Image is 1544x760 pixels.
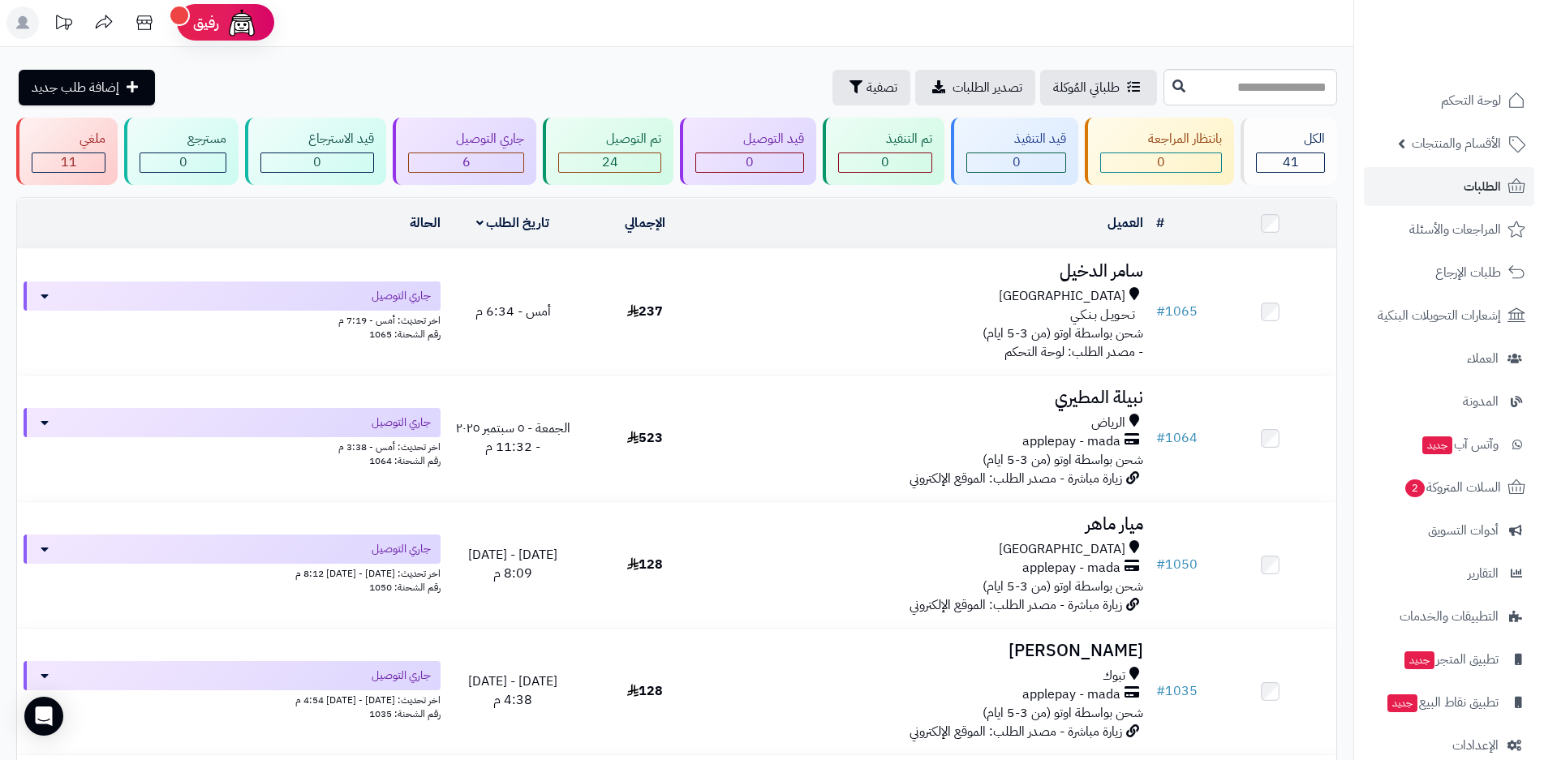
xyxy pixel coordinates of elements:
span: تـحـويـل بـنـكـي [1070,306,1135,324]
a: الطلبات [1364,167,1534,206]
a: الإجمالي [625,213,665,233]
span: رقم الشحنة: 1064 [369,453,441,468]
span: إشعارات التحويلات البنكية [1378,304,1501,327]
a: التقارير [1364,554,1534,593]
a: تطبيق المتجرجديد [1364,640,1534,679]
span: 0 [1013,152,1021,172]
a: تطبيق نقاط البيعجديد [1364,683,1534,722]
span: زيارة مباشرة - مصدر الطلب: الموقع الإلكتروني [910,722,1122,741]
span: الرياض [1091,414,1125,432]
span: [DATE] - [DATE] 4:38 م [468,672,557,710]
span: التقارير [1468,562,1499,585]
a: العملاء [1364,339,1534,378]
span: أدوات التسويق [1428,519,1499,542]
span: طلباتي المُوكلة [1053,78,1120,97]
a: طلباتي المُوكلة [1040,70,1157,105]
span: # [1156,428,1165,448]
span: 0 [313,152,321,172]
h3: نبيلة المطيري [717,389,1143,407]
span: طلبات الإرجاع [1435,261,1501,284]
div: 0 [839,153,931,172]
a: طلبات الإرجاع [1364,253,1534,292]
a: المراجعات والأسئلة [1364,210,1534,249]
span: المدونة [1463,390,1499,413]
a: قيد التوصيل 0 [677,118,819,185]
span: رفيق [193,13,219,32]
h3: [PERSON_NAME] [717,642,1143,660]
span: رقم الشحنة: 1065 [369,327,441,341]
a: بانتظار المراجعة 0 [1082,118,1237,185]
div: جاري التوصيل [408,130,524,148]
span: الجمعة - ٥ سبتمبر ٢٠٢٥ - 11:32 م [456,419,570,457]
span: زيارة مباشرة - مصدر الطلب: الموقع الإلكتروني [910,595,1122,615]
span: 0 [881,152,889,172]
span: applepay - mada [1022,559,1120,578]
a: جاري التوصيل 6 [389,118,540,185]
span: 523 [627,428,663,448]
span: رقم الشحنة: 1035 [369,706,441,721]
a: إشعارات التحويلات البنكية [1364,296,1534,335]
span: 0 [746,152,754,172]
span: # [1156,302,1165,321]
span: [GEOGRAPHIC_DATA] [999,287,1125,306]
span: # [1156,555,1165,574]
span: 0 [179,152,187,172]
span: وآتس آب [1421,433,1499,456]
div: Open Intercom Messenger [24,697,63,736]
span: 11 [61,152,77,172]
div: 0 [967,153,1065,172]
span: شحن بواسطة اوتو (من 3-5 ايام) [983,703,1143,723]
div: اخر تحديث: [DATE] - [DATE] 4:54 م [24,690,441,707]
span: جاري التوصيل [372,288,431,304]
span: جديد [1422,436,1452,454]
span: زيارة مباشرة - مصدر الطلب: الموقع الإلكتروني [910,469,1122,488]
span: تطبيق المتجر [1403,648,1499,671]
div: 0 [261,153,373,172]
div: 24 [559,153,660,172]
div: قيد التوصيل [695,130,804,148]
span: شحن بواسطة اوتو (من 3-5 ايام) [983,450,1143,470]
span: 128 [627,555,663,574]
a: مسترجع 0 [121,118,242,185]
span: لوحة التحكم [1441,89,1501,112]
span: تطبيق نقاط البيع [1386,691,1499,714]
a: تصدير الطلبات [915,70,1035,105]
div: 0 [696,153,803,172]
span: الإعدادات [1452,734,1499,757]
span: الطلبات [1464,175,1501,198]
div: مسترجع [140,130,226,148]
div: 11 [32,153,105,172]
a: السلات المتروكة2 [1364,468,1534,507]
span: جاري التوصيل [372,668,431,684]
a: أدوات التسويق [1364,511,1534,550]
div: ملغي [32,130,105,148]
td: - مصدر الطلب: لوحة التحكم [711,249,1150,375]
span: # [1156,681,1165,701]
span: جديد [1387,694,1417,712]
h3: ميار ماهر [717,515,1143,534]
a: قيد التنفيذ 0 [948,118,1082,185]
a: ملغي 11 [13,118,121,185]
span: تصدير الطلبات [953,78,1022,97]
a: تاريخ الطلب [476,213,550,233]
a: التطبيقات والخدمات [1364,597,1534,636]
span: أمس - 6:34 م [475,302,551,321]
span: 237 [627,302,663,321]
a: المدونة [1364,382,1534,421]
span: تبوك [1103,667,1125,685]
span: إضافة طلب جديد [32,78,119,97]
a: تم التنفيذ 0 [819,118,948,185]
span: السلات المتروكة [1404,476,1501,499]
a: #1064 [1156,428,1198,448]
span: 128 [627,681,663,701]
a: إضافة طلب جديد [19,70,155,105]
span: التطبيقات والخدمات [1400,605,1499,628]
span: [DATE] - [DATE] 8:09 م [468,545,557,583]
span: شحن بواسطة اوتو (من 3-5 ايام) [983,577,1143,596]
div: 0 [140,153,226,172]
a: الحالة [410,213,441,233]
span: جديد [1404,651,1434,669]
span: 2 [1404,479,1426,497]
a: العميل [1107,213,1143,233]
span: تصفية [867,78,897,97]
